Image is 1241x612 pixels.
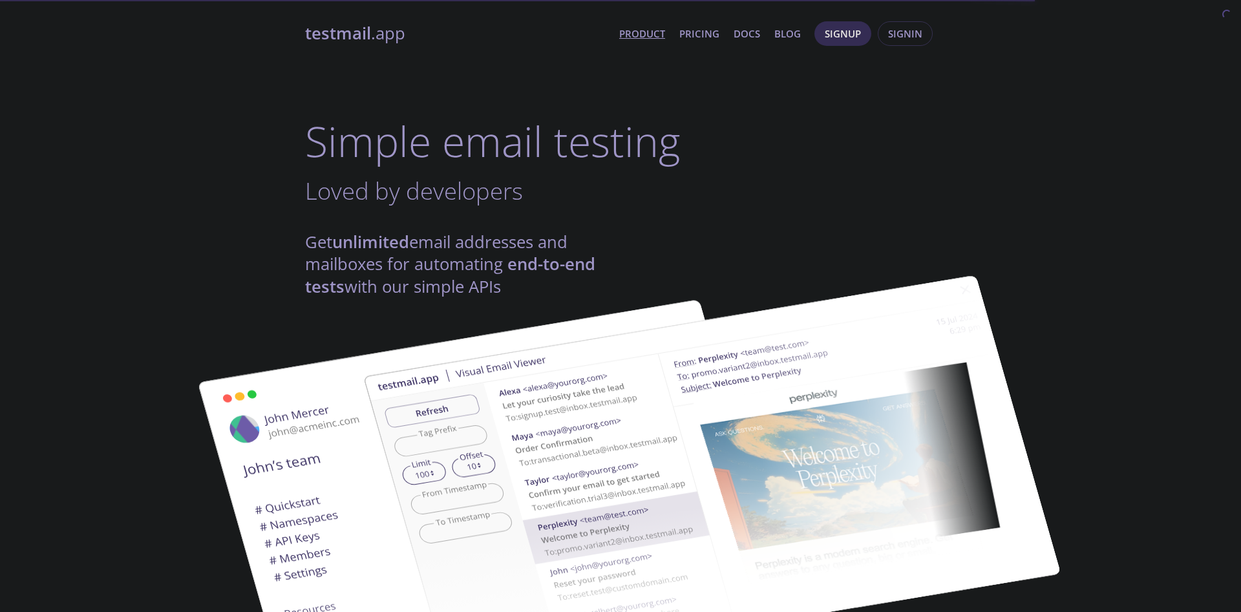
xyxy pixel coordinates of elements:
[619,25,665,42] a: Product
[305,231,620,298] h4: Get email addresses and mailboxes for automating with our simple APIs
[679,25,719,42] a: Pricing
[734,25,760,42] a: Docs
[305,116,936,166] h1: Simple email testing
[878,21,933,46] button: Signin
[305,22,371,45] strong: testmail
[305,253,595,297] strong: end-to-end tests
[825,25,861,42] span: Signup
[814,21,871,46] button: Signup
[332,231,409,253] strong: unlimited
[305,23,609,45] a: testmail.app
[888,25,922,42] span: Signin
[305,174,523,207] span: Loved by developers
[774,25,801,42] a: Blog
